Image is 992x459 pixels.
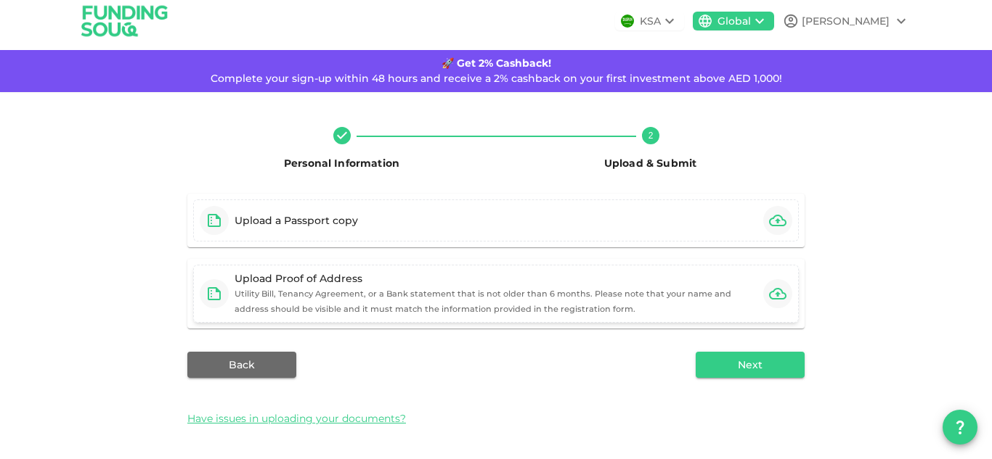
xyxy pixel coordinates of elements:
div: Upload Proof of Address [235,271,757,286]
small: Utility Bill, Tenancy Agreement, or a Bank statement that is not older than 6 months. Please note... [235,289,731,314]
button: Back [187,352,296,378]
div: KSA [640,14,661,29]
span: Personal Information [284,157,399,170]
text: 2 [648,131,653,141]
button: Next [696,352,805,378]
div: Global [717,14,751,29]
button: question [943,410,977,444]
span: Upload & Submit [604,157,696,170]
img: flag-sa.b9a346574cdc8950dd34b50780441f57.svg [621,15,634,28]
div: [PERSON_NAME] [802,14,890,29]
div: Have issues in uploading your documents? [187,401,805,436]
span: Complete your sign-up within 48 hours and receive a 2% cashback on your first investment above AE... [211,72,782,85]
strong: 🚀 Get 2% Cashback! [442,57,551,70]
div: Upload a Passport copy [235,213,358,228]
span: Have issues in uploading your documents? [187,411,406,426]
